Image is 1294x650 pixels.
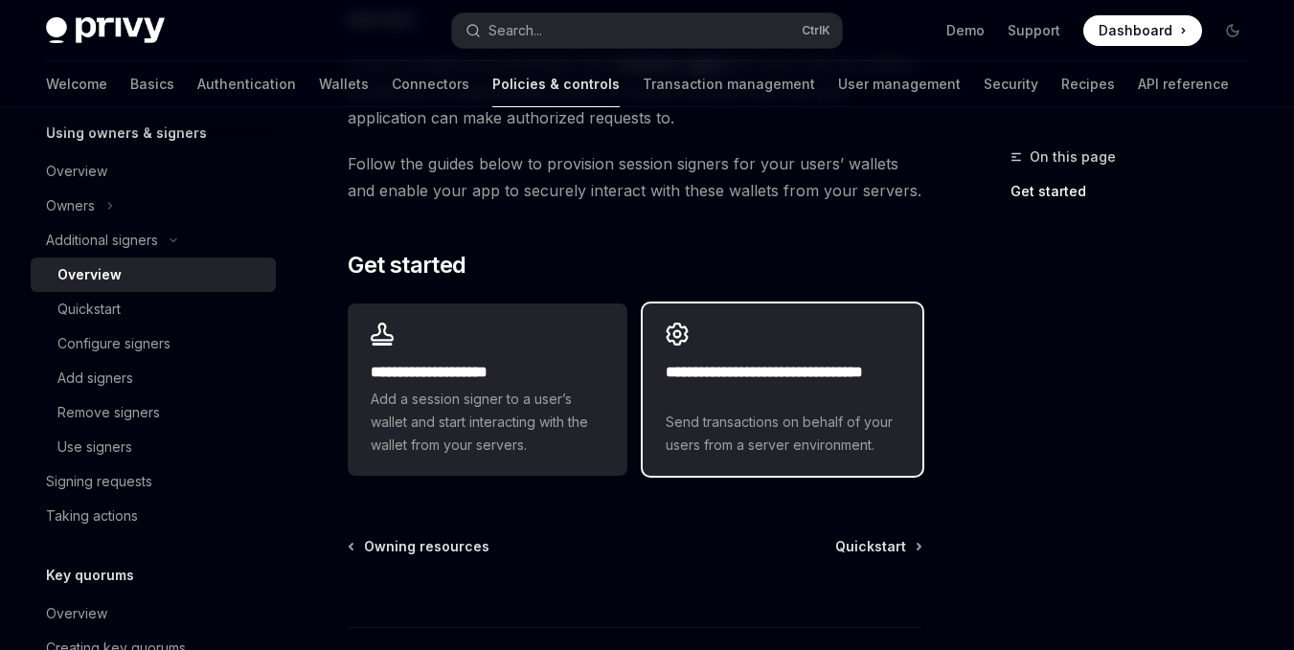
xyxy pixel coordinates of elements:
[946,21,985,40] a: Demo
[46,61,107,107] a: Welcome
[492,61,620,107] a: Policies & controls
[392,61,469,107] a: Connectors
[31,430,276,464] a: Use signers
[57,298,121,321] div: Quickstart
[666,411,899,457] span: Send transactions on behalf of your users from a server environment.
[57,263,122,286] div: Overview
[31,395,276,430] a: Remove signers
[46,194,95,217] div: Owners
[46,602,107,625] div: Overview
[452,13,843,48] button: Search...CtrlK
[1061,61,1115,107] a: Recipes
[348,303,627,476] a: **** **** **** *****Add a session signer to a user’s wallet and start interacting with the wallet...
[46,504,138,527] div: Taking actions
[57,367,133,390] div: Add signers
[1008,21,1060,40] a: Support
[835,537,906,556] span: Quickstart
[46,229,158,252] div: Additional signers
[1138,61,1229,107] a: API reference
[835,537,920,556] a: Quickstart
[46,17,165,44] img: dark logo
[350,537,489,556] a: Owning resources
[348,250,465,280] span: Get started
[57,401,160,424] div: Remove signers
[197,61,296,107] a: Authentication
[31,258,276,292] a: Overview
[1099,21,1172,40] span: Dashboard
[31,326,276,361] a: Configure signers
[31,596,276,631] a: Overview
[371,388,604,457] span: Add a session signer to a user’s wallet and start interacting with the wallet from your servers.
[31,154,276,189] a: Overview
[348,150,922,204] span: Follow the guides below to provision session signers for your users’ wallets and enable your app ...
[364,537,489,556] span: Owning resources
[31,361,276,395] a: Add signers
[46,160,107,183] div: Overview
[57,332,170,355] div: Configure signers
[984,61,1038,107] a: Security
[802,23,830,38] span: Ctrl K
[1010,176,1263,207] a: Get started
[31,499,276,533] a: Taking actions
[1030,146,1116,168] span: On this page
[838,61,961,107] a: User management
[1083,15,1202,46] a: Dashboard
[488,19,542,42] div: Search...
[46,564,134,587] h5: Key quorums
[643,61,815,107] a: Transaction management
[57,436,132,459] div: Use signers
[31,464,276,499] a: Signing requests
[319,61,369,107] a: Wallets
[130,61,174,107] a: Basics
[31,292,276,326] a: Quickstart
[46,470,152,493] div: Signing requests
[1217,15,1248,46] button: Toggle dark mode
